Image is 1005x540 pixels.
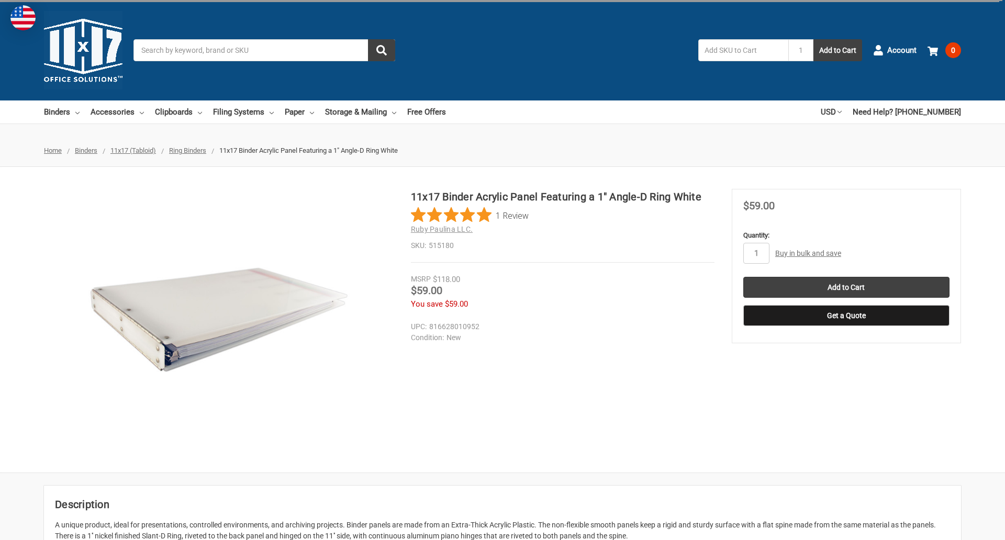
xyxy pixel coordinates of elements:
span: 0 [945,42,961,58]
span: 11x17 Binder Acrylic Panel Featuring a 1" Angle-D Ring White [219,147,398,154]
button: Get a Quote [743,305,950,326]
a: USD [821,100,842,123]
a: Free Offers [407,100,446,123]
span: $59.00 [411,284,442,297]
a: Home [44,147,62,154]
input: Add to Cart [743,277,950,298]
span: $59.00 [743,199,775,212]
button: Add to Cart [813,39,862,61]
span: You save [411,299,443,309]
a: Paper [285,100,314,123]
button: Rated 5 out of 5 stars from 1 reviews. Jump to reviews. [411,207,529,223]
a: Ruby Paulina LLC. [411,225,473,233]
a: Filing Systems [213,100,274,123]
dt: SKU: [411,240,426,251]
a: Buy in bulk and save [775,249,841,257]
a: Ring Binders [169,147,206,154]
span: 1 Review [496,207,529,223]
img: 11x17 Binder Acrylic Panel Featuring a 1" Angle-D Ring White [88,189,350,451]
input: Add SKU to Cart [698,39,788,61]
a: Need Help? [PHONE_NUMBER] [853,100,961,123]
img: 11x17.com [44,11,122,89]
dd: New [411,332,710,343]
span: $118.00 [433,275,460,284]
dd: 515180 [411,240,714,251]
iframe: Google Customer Reviews [919,512,1005,540]
div: MSRP [411,274,431,285]
a: Accessories [91,100,144,123]
span: $59.00 [445,299,468,309]
a: 0 [928,37,961,64]
dt: Condition: [411,332,444,343]
h2: Description [55,497,950,512]
a: 11x17 (Tabloid) [110,147,156,154]
img: duty and tax information for United States [10,5,36,30]
a: Storage & Mailing [325,100,396,123]
dt: UPC: [411,321,427,332]
a: Clipboards [155,100,202,123]
a: Binders [44,100,80,123]
a: Account [873,37,917,64]
dd: 816628010952 [411,321,710,332]
label: Quantity: [743,230,950,241]
span: Account [887,44,917,57]
a: Binders [75,147,97,154]
h1: 11x17 Binder Acrylic Panel Featuring a 1" Angle-D Ring White [411,189,714,205]
input: Search by keyword, brand or SKU [133,39,395,61]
